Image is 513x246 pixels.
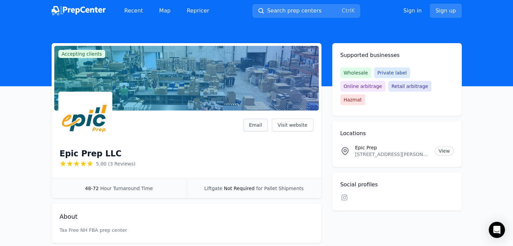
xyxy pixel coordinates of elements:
[96,160,136,167] span: 5.00 (3 Reviews)
[252,4,360,18] button: Search prep centersCtrlK
[340,51,454,59] h2: Supported businesses
[100,186,153,191] span: Hour Turnaround Time
[430,4,461,18] a: Sign up
[267,7,321,15] span: Search prep centers
[340,181,454,189] h2: Social profiles
[60,93,111,144] img: Epic Prep LLC
[154,4,176,18] a: Map
[60,148,122,159] h1: Epic Prep LLC
[351,7,355,14] kbd: K
[374,67,410,78] span: Private label
[58,50,106,58] span: Accepting clients
[355,144,430,151] p: Epic Prep
[181,4,215,18] a: Repricer
[224,186,255,191] span: Not Required
[403,7,422,15] a: Sign in
[489,222,505,238] div: Open Intercom Messenger
[340,67,371,78] span: Wholesale
[204,186,222,191] span: Liftgate
[60,212,313,221] h2: About
[340,81,386,92] span: Online arbitrage
[272,119,313,131] a: Visit website
[340,129,454,137] h2: Locations
[60,227,313,234] p: Tax Free NH FBA prep center
[256,186,304,191] span: for Pallet Shipments
[342,7,351,14] kbd: Ctrl
[243,119,268,131] a: Email
[119,4,148,18] a: Recent
[85,186,99,191] span: 48-72
[340,94,365,105] span: Hazmat
[435,147,453,155] a: View
[52,6,106,16] img: PrepCenter
[355,151,430,158] p: [STREET_ADDRESS][PERSON_NAME]
[388,81,431,92] span: Retail arbitrage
